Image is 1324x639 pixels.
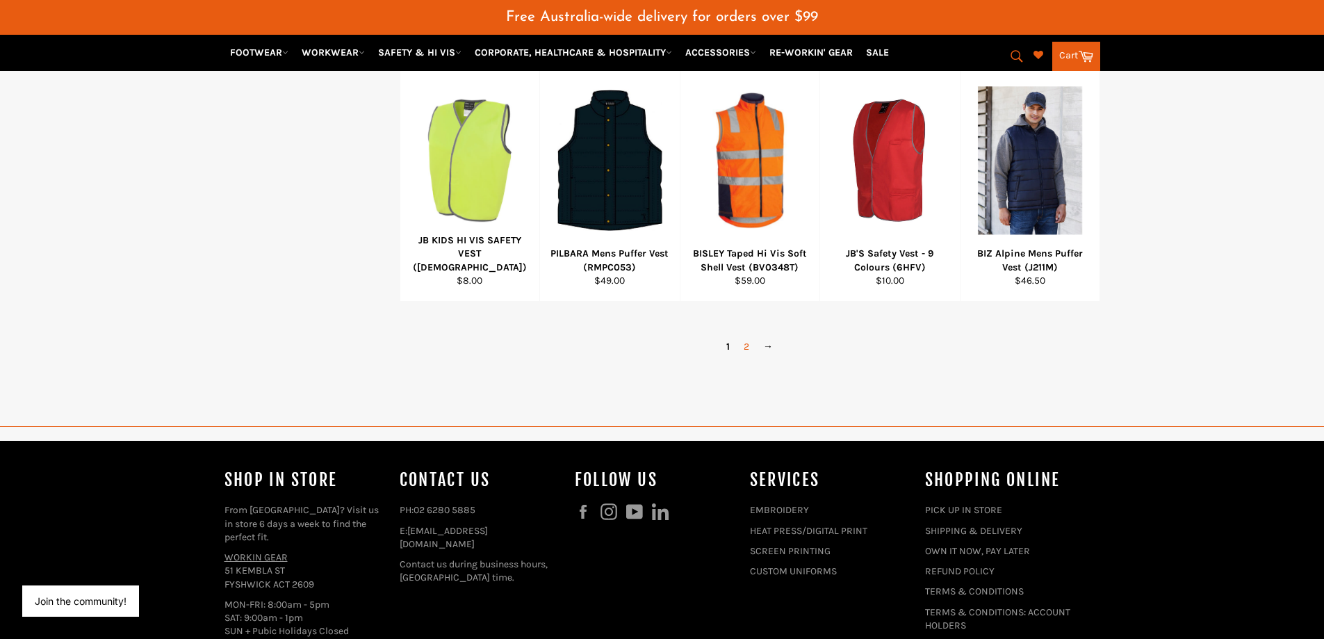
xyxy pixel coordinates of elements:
[224,551,288,563] a: WORKIN GEAR
[575,469,736,492] h4: Follow us
[224,551,386,591] p: 51 KEMBLA ST FYSHWICK ACT 2609
[549,247,671,274] div: PILBARA Mens Puffer Vest (RMPC053)
[764,40,858,65] a: RE-WORKIN' GEAR
[719,337,737,357] span: 1
[925,606,1070,631] a: TERMS & CONDITIONS: ACCOUNT HOLDERS
[400,469,561,492] h4: Contact Us
[829,247,951,274] div: JB'S Safety Vest - 9 Colours (6HFV)
[737,337,756,357] a: 2
[925,504,1002,516] a: PICK UP IN STORE
[224,469,386,492] h4: Shop In Store
[680,40,762,65] a: ACCESSORIES
[400,524,561,551] p: E:
[296,40,370,65] a: WORKWEAR
[409,234,531,274] div: JB KIDS HI VIS SAFETY VEST ([DEMOGRAPHIC_DATA])
[400,503,561,517] p: PH:
[750,565,837,577] a: CUSTOM UNIFORMS
[224,40,294,65] a: FOOTWEAR
[756,337,780,357] a: →
[969,247,1091,274] div: BIZ Alpine Mens Puffer Vest (J211M)
[539,61,680,302] a: PILBARA Mens Puffer Vest (RMPC053)PILBARA Mens Puffer Vest (RMPC053)$49.00
[400,61,540,302] a: JB KIDS HI VIS SAFETY VEST (6HVSU)JB KIDS HI VIS SAFETY VEST ([DEMOGRAPHIC_DATA])$8.00
[224,503,386,544] p: From [GEOGRAPHIC_DATA]? Visit us in store 6 days a week to find the perfect fit.
[1052,42,1100,71] a: Cart
[819,61,960,302] a: JB'S Safety Vest - 9 Colours (6HFV)JB'S Safety Vest - 9 Colours (6HFV)$10.00
[925,565,995,577] a: REFUND POLICY
[35,595,126,607] button: Join the community!
[925,545,1030,557] a: OWN IT NOW, PAY LATER
[925,469,1086,492] h4: SHOPPING ONLINE
[925,525,1022,537] a: SHIPPING & DELIVERY
[680,61,820,302] a: BISLEY Taped Hi Vis Soft Shell Vest (BV0348T)BISLEY Taped Hi Vis Soft Shell Vest (BV0348T)$59.00
[925,585,1024,597] a: TERMS & CONDITIONS
[400,558,561,585] p: Contact us during business hours, [GEOGRAPHIC_DATA] time.
[750,504,809,516] a: EMBROIDERY
[750,469,911,492] h4: services
[960,61,1100,302] a: BIZ Alpine Mens Puffer Vest (J211M)BIZ Alpine Mens Puffer Vest (J211M)$46.50
[860,40,894,65] a: SALE
[414,504,475,516] a: 02 6280 5885
[469,40,678,65] a: CORPORATE, HEALTHCARE & HOSPITALITY
[750,545,831,557] a: SCREEN PRINTING
[506,10,818,24] span: Free Australia-wide delivery for orders over $99
[689,247,811,274] div: BISLEY Taped Hi Vis Soft Shell Vest (BV0348T)
[400,525,488,550] a: [EMAIL_ADDRESS][DOMAIN_NAME]
[373,40,467,65] a: SAFETY & HI VIS
[750,525,867,537] a: HEAT PRESS/DIGITAL PRINT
